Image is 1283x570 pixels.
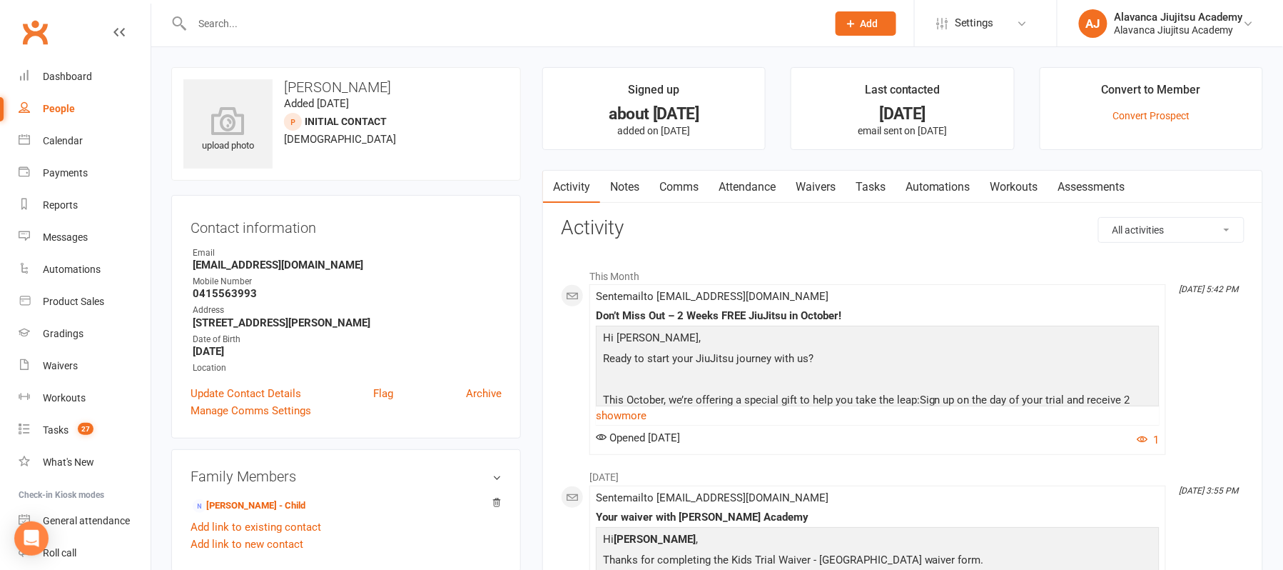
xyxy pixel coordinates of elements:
p: added on [DATE] [556,125,752,136]
span: Sent email to [EMAIL_ADDRESS][DOMAIN_NAME] [596,290,828,303]
div: Dashboard [43,71,92,82]
a: Dashboard [19,61,151,93]
a: Notes [600,171,649,204]
div: Email [193,246,502,260]
span: Sent email to [EMAIL_ADDRESS][DOMAIN_NAME] [596,491,828,504]
span: Opened [DATE] [596,431,680,444]
div: Don’t Miss Out – 2 Weeks FREE JiuJitsu in October! [596,310,1160,322]
div: Last contacted [865,81,940,106]
div: upload photo [183,106,273,154]
div: People [43,103,75,114]
span: Settings [955,7,994,39]
a: People [19,93,151,125]
a: Waivers [19,350,151,382]
a: Assessments [1048,171,1135,204]
a: show more [596,406,1160,426]
div: Calendar [43,135,83,146]
p: Hi , [599,531,1156,551]
a: Tasks 27 [19,414,151,446]
a: Attendance [709,171,786,204]
a: Convert Prospect [1112,110,1190,121]
div: about [DATE] [556,106,752,121]
a: Add link to new contact [191,536,303,553]
div: Payments [43,167,88,179]
div: Mobile Number [193,275,502,289]
span: Initial Contact [305,116,387,127]
a: [PERSON_NAME] - Child [193,499,305,514]
div: Automations [43,264,101,275]
a: Gradings [19,318,151,350]
a: Clubworx [17,14,53,50]
a: Roll call [19,537,151,569]
a: Payments [19,157,151,189]
p: Hi [PERSON_NAME], [599,329,1156,350]
span: [DEMOGRAPHIC_DATA] [284,133,396,146]
p: email sent on [DATE] [804,125,1000,136]
time: Added [DATE] [284,97,349,110]
a: Flag [373,385,393,402]
span: Add [861,18,878,29]
div: Alavanca Jiujitsu Academy [1115,24,1243,36]
a: Activity [543,171,600,204]
h3: [PERSON_NAME] [183,79,509,95]
strong: [PERSON_NAME] [614,533,696,546]
div: Product Sales [43,296,104,307]
a: Reports [19,189,151,221]
h3: Family Members [191,469,502,484]
i: [DATE] 3:55 PM [1180,486,1239,496]
a: Calendar [19,125,151,157]
a: Product Sales [19,286,151,318]
a: What's New [19,446,151,479]
div: Your waiver with [PERSON_NAME] Academy [596,511,1160,524]
div: Reports [43,199,78,211]
div: Open Intercom Messenger [14,521,49,556]
div: Address [193,304,502,317]
div: AJ [1079,9,1107,38]
li: [DATE] [561,462,1244,485]
div: Alavanca Jiujitsu Academy [1115,11,1243,24]
a: General attendance kiosk mode [19,505,151,537]
div: Waivers [43,360,78,371]
a: Archive [466,385,502,402]
div: Date of Birth [193,333,502,346]
a: Update Contact Details [191,385,301,402]
strong: [STREET_ADDRESS][PERSON_NAME] [193,316,502,329]
a: Add link to existing contact [191,519,321,536]
a: Workouts [19,382,151,414]
a: Manage Comms Settings [191,402,311,419]
h3: Contact information [191,214,502,236]
a: Messages [19,221,151,254]
span: 27 [78,423,93,435]
div: What's New [43,456,94,468]
div: Signed up [629,81,680,106]
div: Gradings [43,328,83,339]
a: Workouts [980,171,1048,204]
a: Waivers [786,171,846,204]
strong: [DATE] [193,345,502,358]
input: Search... [188,14,817,34]
button: 1 [1137,431,1160,449]
div: Roll call [43,547,76,559]
li: This Month [561,261,1244,284]
p: Ready to start your JiuJitsu journey with us? [599,350,1156,371]
div: Workouts [43,392,86,404]
a: Comms [649,171,709,204]
div: [DATE] [804,106,1000,121]
p: This October, we’re offering a special gift to help you take the leap: [599,391,1156,429]
strong: 0415563993 [193,287,502,300]
a: Tasks [846,171,896,204]
a: Automations [896,171,980,204]
div: Location [193,361,502,375]
div: Convert to Member [1102,81,1201,106]
div: Messages [43,231,88,243]
a: Automations [19,254,151,286]
strong: [EMAIL_ADDRESS][DOMAIN_NAME] [193,259,502,271]
i: [DATE] 5:42 PM [1180,284,1239,294]
h3: Activity [561,217,1244,239]
div: Tasks [43,424,69,436]
div: General attendance [43,515,130,526]
button: Add [836,11,896,36]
